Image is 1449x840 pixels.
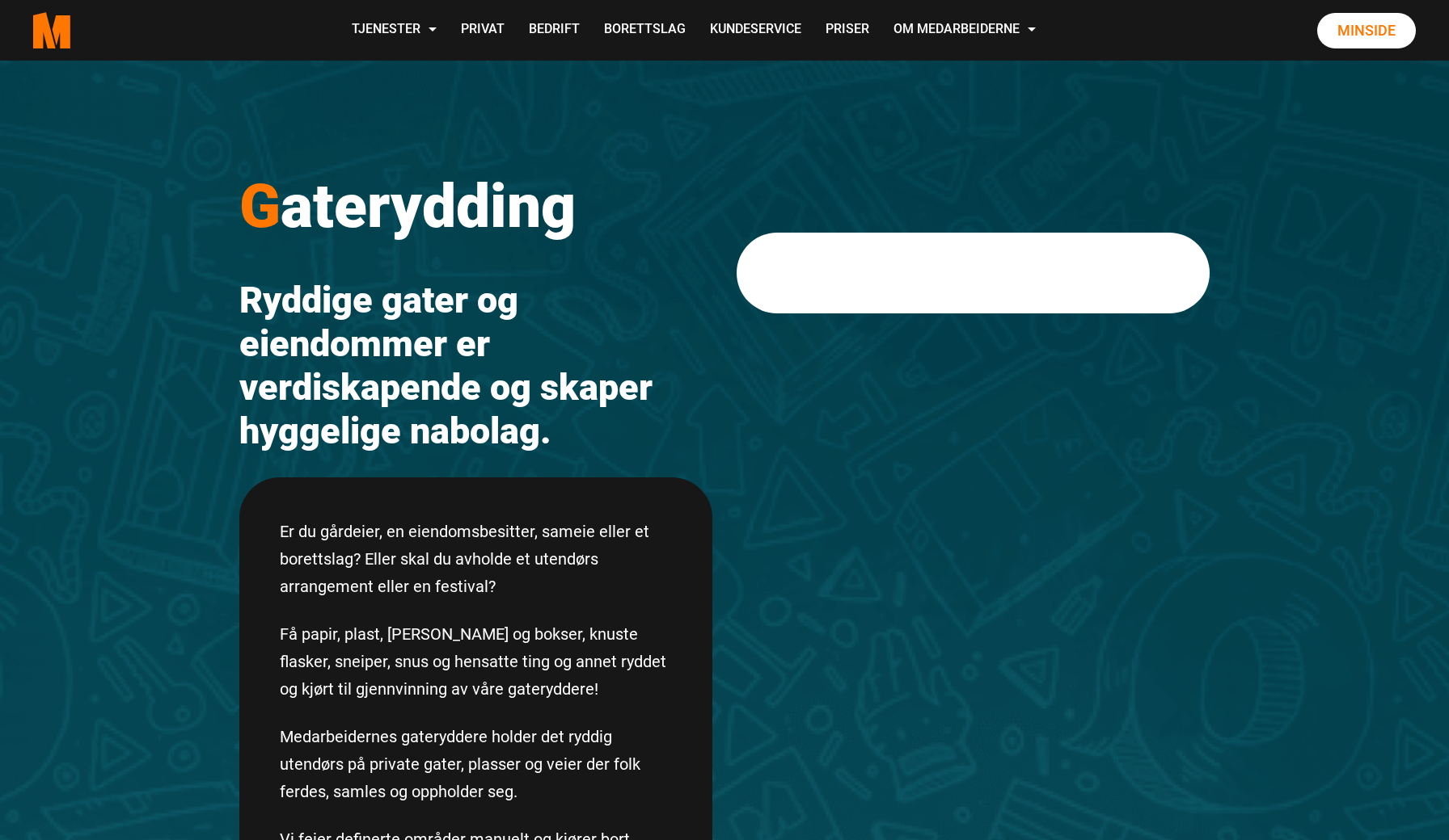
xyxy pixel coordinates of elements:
[239,170,281,241] span: G
[517,2,592,59] a: Bedrift
[881,2,1048,59] a: Om Medarbeiderne
[592,2,698,59] a: Borettslag
[239,279,712,453] h2: Ryddige gater og eiendommer er verdiskapende og skaper hyggelige nabolag.
[698,2,813,59] a: Kundeservice
[449,2,517,59] a: Privat
[1317,13,1416,48] a: Minside
[340,2,449,59] a: Tjenester
[239,170,712,242] h1: aterydding
[280,518,672,600] p: Er du gårdeier, en eiendomsbesitter, sameie eller et borettslag? Eller skal du avholde et utendør...
[280,620,672,703] p: Få papir, plast, [PERSON_NAME] og bokser, knuste flasker, sneiper, snus og hensatte ting og annet...
[813,2,881,59] a: Priser
[280,723,672,805] p: Medarbeidernes gateryddere holder det ryddig utendørs på private gater, plasser og veier der folk...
